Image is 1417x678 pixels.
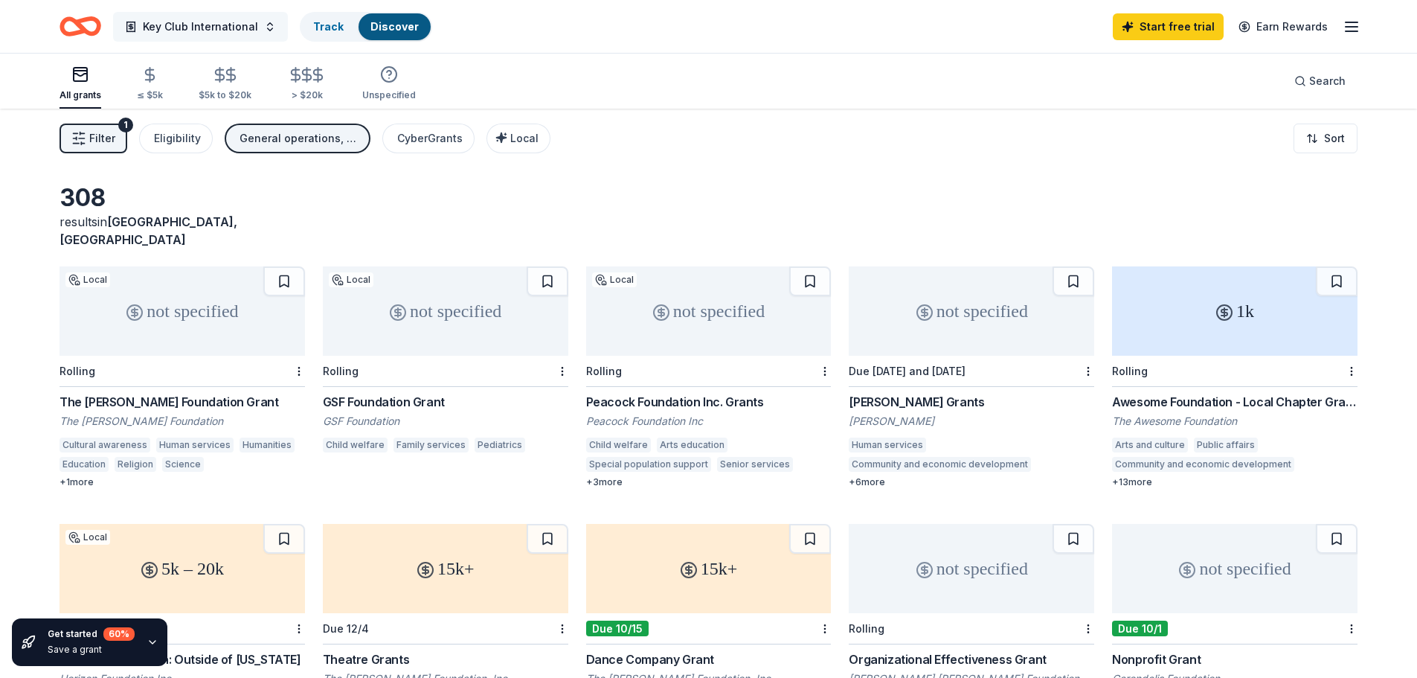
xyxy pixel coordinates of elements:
[60,214,237,247] span: [GEOGRAPHIC_DATA], [GEOGRAPHIC_DATA]
[60,393,305,411] div: The [PERSON_NAME] Foundation Grant
[240,129,359,147] div: General operations, Other, Fellowship
[1282,66,1357,96] button: Search
[486,124,550,153] button: Local
[60,476,305,488] div: + 1 more
[849,266,1094,356] div: not specified
[849,266,1094,488] a: not specifiedDue [DATE] and [DATE][PERSON_NAME] Grants[PERSON_NAME]Human servicesCommunity and ec...
[657,438,727,452] div: Arts education
[199,60,251,109] button: $5k to $20k
[323,650,568,668] div: Theatre Grants
[300,12,432,42] button: TrackDiscover
[1230,13,1337,40] a: Earn Rewards
[60,9,101,44] a: Home
[60,438,150,452] div: Cultural awareness
[586,266,832,488] a: not specifiedLocalRollingPeacock Foundation Inc. GrantsPeacock Foundation IncChild welfareArts ed...
[154,129,201,147] div: Eligibility
[65,272,110,287] div: Local
[323,266,568,457] a: not specifiedLocalRollingGSF Foundation GrantGSF FoundationChild welfareFamily servicesPediatrics
[475,438,525,452] div: Pediatrics
[1112,393,1357,411] div: Awesome Foundation - Local Chapter Grants
[586,414,832,429] div: Peacock Foundation Inc
[849,393,1094,411] div: [PERSON_NAME] Grants
[137,60,163,109] button: ≤ $5k
[1294,124,1357,153] button: Sort
[1112,365,1148,377] div: Rolling
[1112,457,1294,472] div: Community and economic development
[849,365,965,377] div: Due [DATE] and [DATE]
[103,627,135,641] div: 60 %
[510,132,539,144] span: Local
[60,457,109,472] div: Education
[362,89,416,101] div: Unspecified
[48,644,135,656] div: Save a grant
[586,476,832,488] div: + 3 more
[1112,524,1357,613] div: not specified
[60,365,95,377] div: Rolling
[60,213,305,249] div: results
[162,457,204,472] div: Science
[362,60,416,109] button: Unspecified
[287,60,327,109] button: > $20k
[60,183,305,213] div: 308
[849,457,1031,472] div: Community and economic development
[115,457,156,472] div: Religion
[60,124,127,153] button: Filter1
[323,393,568,411] div: GSF Foundation Grant
[1309,72,1346,90] span: Search
[60,214,237,247] span: in
[1324,129,1345,147] span: Sort
[849,476,1094,488] div: + 6 more
[397,129,463,147] div: CyberGrants
[717,457,793,472] div: Senior services
[1112,266,1357,488] a: 1kRollingAwesome Foundation - Local Chapter GrantsThe Awesome FoundationArts and culturePublic af...
[323,438,388,452] div: Child welfare
[592,272,637,287] div: Local
[586,393,832,411] div: Peacock Foundation Inc. Grants
[60,266,305,356] div: not specified
[60,414,305,429] div: The [PERSON_NAME] Foundation
[393,438,469,452] div: Family services
[586,621,649,636] div: Due 10/15
[849,438,926,452] div: Human services
[89,129,115,147] span: Filter
[156,438,234,452] div: Human services
[1112,438,1188,452] div: Arts and culture
[1112,476,1357,488] div: + 13 more
[323,365,359,377] div: Rolling
[849,414,1094,429] div: [PERSON_NAME]
[586,365,622,377] div: Rolling
[1112,266,1357,356] div: 1k
[60,60,101,109] button: All grants
[137,89,163,101] div: ≤ $5k
[240,438,295,452] div: Humanities
[143,18,258,36] span: Key Club International
[329,272,373,287] div: Local
[586,266,832,356] div: not specified
[323,414,568,429] div: GSF Foundation
[849,650,1094,668] div: Organizational Effectiveness Grant
[118,118,133,132] div: 1
[113,12,288,42] button: Key Club International
[323,622,369,635] div: Due 12/4
[586,650,832,668] div: Dance Company Grant
[139,124,213,153] button: Eligibility
[370,20,419,33] a: Discover
[287,89,327,101] div: > $20k
[1113,13,1224,40] a: Start free trial
[60,524,305,613] div: 5k – 20k
[313,20,344,33] a: Track
[382,124,475,153] button: CyberGrants
[586,457,711,472] div: Special population support
[1112,414,1357,429] div: The Awesome Foundation
[48,627,135,641] div: Get started
[323,524,568,613] div: 15k+
[1194,438,1258,452] div: Public affairs
[65,530,110,545] div: Local
[1112,621,1168,636] div: Due 10/1
[60,89,101,101] div: All grants
[849,524,1094,613] div: not specified
[323,266,568,356] div: not specified
[849,622,884,635] div: Rolling
[586,438,651,452] div: Child welfare
[199,89,251,101] div: $5k to $20k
